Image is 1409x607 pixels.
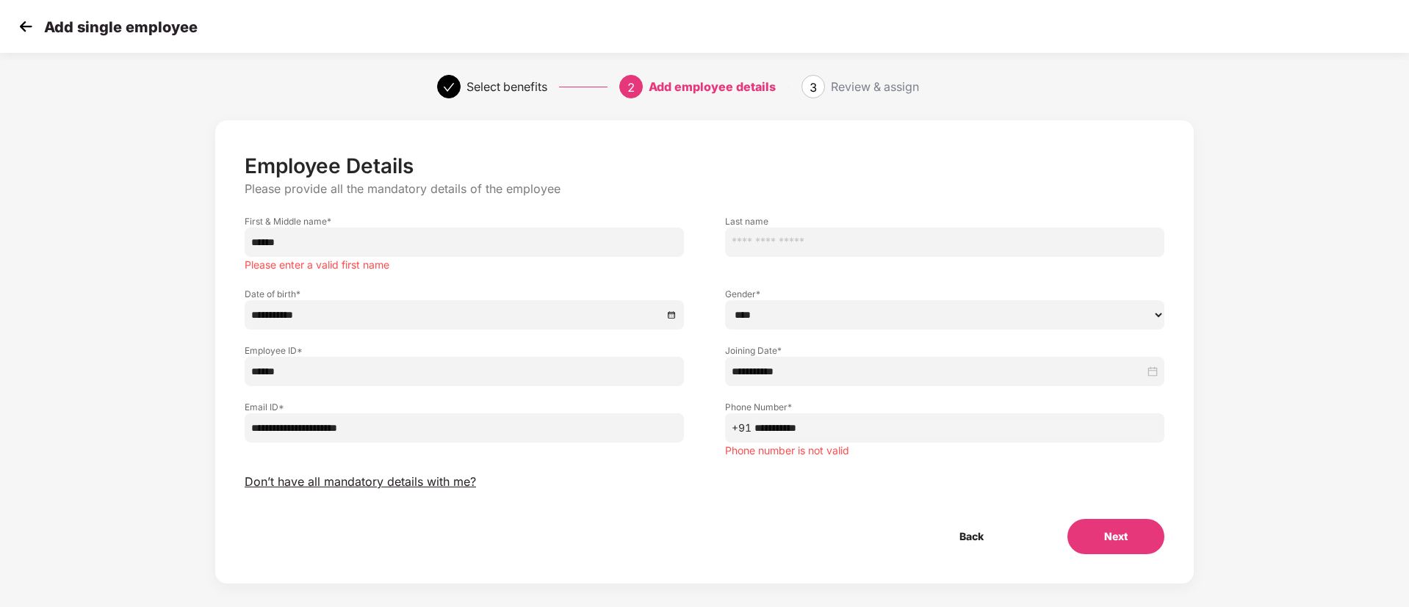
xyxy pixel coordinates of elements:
label: Last name [725,215,1164,228]
span: Don’t have all mandatory details with me? [245,474,476,490]
span: 2 [627,80,635,95]
label: Email ID [245,401,684,413]
label: Joining Date [725,344,1164,357]
p: Employee Details [245,153,1164,178]
img: svg+xml;base64,PHN2ZyB4bWxucz0iaHR0cDovL3d3dy53My5vcmcvMjAwMC9zdmciIHdpZHRoPSIzMCIgaGVpZ2h0PSIzMC... [15,15,37,37]
p: Add single employee [44,18,198,36]
label: Date of birth [245,288,684,300]
div: Select benefits [466,75,547,98]
label: First & Middle name [245,215,684,228]
span: 3 [810,80,817,95]
span: Phone number is not valid [725,444,849,457]
span: +91 [732,420,752,436]
span: Please enter a valid first name [245,258,389,271]
button: Back [923,519,1020,554]
label: Phone Number [725,401,1164,413]
div: Review & assign [831,75,919,98]
span: check [443,81,455,93]
label: Employee ID [245,344,684,357]
button: Next [1067,519,1164,554]
p: Please provide all the mandatory details of the employee [245,181,1164,197]
label: Gender [725,288,1164,300]
div: Add employee details [649,75,776,98]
